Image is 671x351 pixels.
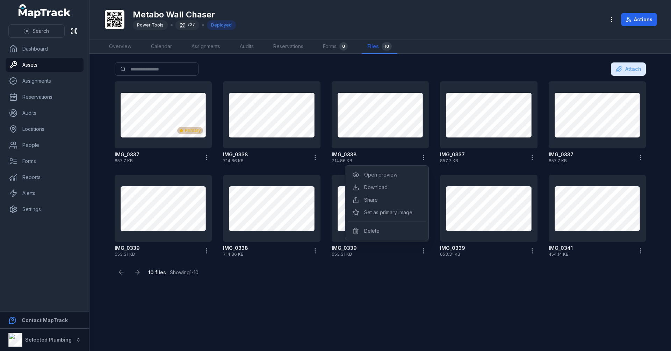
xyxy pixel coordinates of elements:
[611,62,646,76] button: Attach
[175,20,199,30] div: 737
[348,206,426,219] div: Set as primary image
[6,58,84,72] a: Assets
[6,106,84,120] a: Audits
[137,22,164,28] span: Power Tools
[133,9,236,20] h1: Metabo Wall Chaser
[6,138,84,152] a: People
[177,127,203,134] div: Primary
[186,39,226,54] a: Assignments
[207,20,236,30] div: Deployed
[25,337,72,343] strong: Selected Plumbing
[332,151,357,158] strong: IMG_0338
[145,39,178,54] a: Calendar
[382,42,392,51] div: 10
[339,42,348,51] div: 0
[6,170,84,184] a: Reports
[19,4,71,18] a: MapTrack
[332,158,416,164] span: 714.86 KB
[115,252,199,257] span: 653.31 KB
[6,122,84,136] a: Locations
[549,252,633,257] span: 454.14 KB
[223,158,307,164] span: 714.86 KB
[6,90,84,104] a: Reservations
[6,186,84,200] a: Alerts
[223,252,307,257] span: 714.86 KB
[268,39,309,54] a: Reservations
[8,24,65,38] button: Search
[115,151,139,158] strong: IMG_0337
[317,39,353,54] a: Forms0
[115,158,199,164] span: 857.7 KB
[440,252,524,257] span: 653.31 KB
[115,245,140,252] strong: IMG_0339
[348,225,426,237] div: Delete
[549,245,573,252] strong: IMG_0341
[223,245,248,252] strong: IMG_0338
[234,39,259,54] a: Audits
[6,202,84,216] a: Settings
[332,245,357,252] strong: IMG_0339
[440,158,524,164] span: 857.7 KB
[22,317,68,323] strong: Contact MapTrack
[348,169,426,181] div: Open preview
[33,28,49,35] span: Search
[440,151,465,158] strong: IMG_0337
[362,39,397,54] a: Files10
[6,42,84,56] a: Dashboard
[6,154,84,168] a: Forms
[549,151,573,158] strong: IMG_0337
[148,269,166,275] strong: 10 files
[549,158,633,164] span: 857.7 KB
[148,269,199,275] span: · Showing 1 - 10
[223,151,248,158] strong: IMG_0338
[621,13,657,26] button: Actions
[103,39,137,54] a: Overview
[440,245,465,252] strong: IMG_0339
[332,252,416,257] span: 653.31 KB
[364,184,388,191] a: Download
[6,74,84,88] a: Assignments
[348,194,426,206] div: Share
